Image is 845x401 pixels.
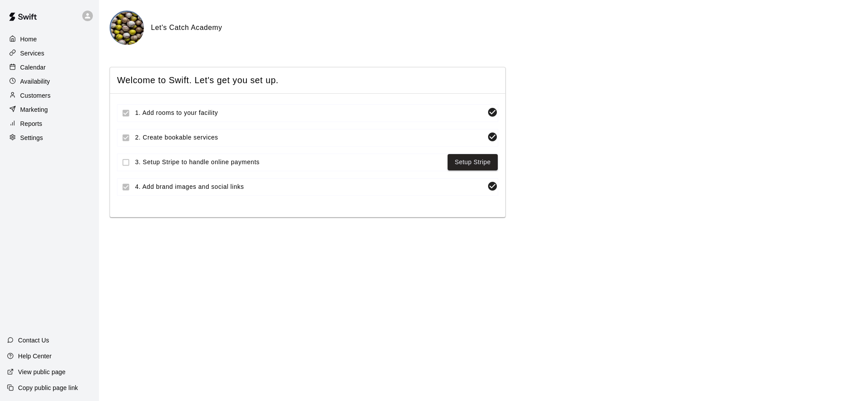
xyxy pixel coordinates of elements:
[20,63,46,72] p: Calendar
[135,133,484,142] span: 2. Create bookable services
[7,131,92,144] a: Settings
[20,133,43,142] p: Settings
[7,75,92,88] a: Availability
[20,35,37,44] p: Home
[20,49,44,58] p: Services
[7,103,92,116] a: Marketing
[448,154,498,170] button: Setup Stripe
[7,47,92,60] a: Services
[111,12,144,45] img: Let's Catch Academy logo
[7,117,92,130] a: Reports
[20,91,51,100] p: Customers
[135,158,444,167] span: 3. Setup Stripe to handle online payments
[20,77,50,86] p: Availability
[18,352,51,361] p: Help Center
[117,74,498,86] span: Welcome to Swift. Let's get you set up.
[18,336,49,345] p: Contact Us
[455,157,491,168] a: Setup Stripe
[18,383,78,392] p: Copy public page link
[135,182,484,191] span: 4. Add brand images and social links
[20,119,42,128] p: Reports
[18,368,66,376] p: View public page
[151,22,222,33] h6: Let's Catch Academy
[20,105,48,114] p: Marketing
[7,89,92,102] a: Customers
[7,61,92,74] a: Calendar
[135,108,484,118] span: 1. Add rooms to your facility
[7,33,92,46] a: Home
